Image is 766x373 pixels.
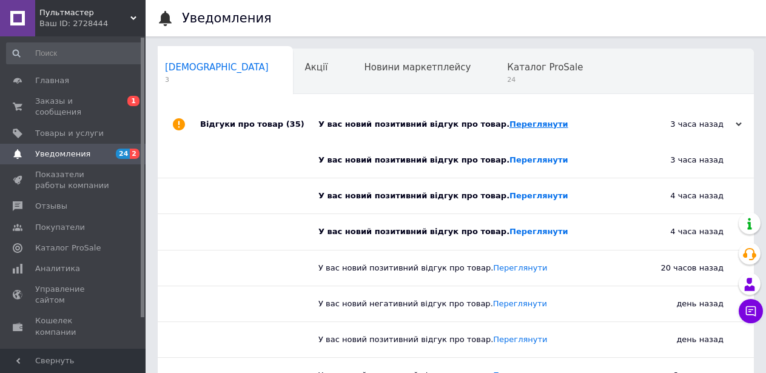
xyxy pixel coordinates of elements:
input: Поиск [6,42,143,64]
div: У вас новий позитивний відгук про товар. [318,190,602,201]
div: 3 часа назад [620,119,742,130]
a: Переглянути [493,335,547,344]
span: 24 [507,75,583,84]
span: Аналитика [35,263,80,274]
span: Маркет [35,348,66,358]
a: Переглянути [509,191,568,200]
span: Каталог ProSale [507,62,583,73]
div: У вас новий позитивний відгук про товар. [318,119,620,130]
div: 4 часа назад [602,178,754,213]
span: Акції [305,62,328,73]
span: Покупатели [35,222,85,233]
div: 4 часа назад [602,214,754,249]
a: Переглянути [509,119,568,129]
div: Відгуки про товар [200,106,318,143]
h1: Уведомления [182,11,272,25]
span: Управление сайтом [35,284,112,306]
span: (35) [286,119,304,129]
div: день назад [602,286,754,321]
span: Отзывы [35,201,67,212]
span: Пультмастер [39,7,130,18]
a: Переглянути [509,155,568,164]
span: Уведомления [35,149,90,160]
span: Кошелек компании [35,315,112,337]
div: У вас новий позитивний відгук про товар. [318,155,602,166]
button: Чат с покупателем [739,299,763,323]
div: 20 часов назад [602,250,754,286]
span: 2 [130,149,139,159]
span: 24 [116,149,130,159]
span: Новини маркетплейсу [364,62,471,73]
a: Переглянути [493,299,547,308]
div: У вас новий позитивний відгук про товар. [318,226,602,237]
span: Каталог ProSale [35,243,101,254]
div: У вас новий негативний відгук про товар. [318,298,602,309]
span: 1 [127,96,139,106]
div: 3 часа назад [602,143,754,178]
span: Главная [35,75,69,86]
a: Переглянути [509,227,568,236]
span: Товары и услуги [35,128,104,139]
span: Показатели работы компании [35,169,112,191]
span: Заказы и сообщения [35,96,112,118]
span: [DEMOGRAPHIC_DATA] [165,62,269,73]
div: Ваш ID: 2728444 [39,18,146,29]
a: Переглянути [493,263,547,272]
div: У вас новий позитивний відгук про товар. [318,263,602,274]
div: У вас новий позитивний відгук про товар. [318,334,602,345]
span: 3 [165,75,269,84]
div: день назад [602,322,754,357]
